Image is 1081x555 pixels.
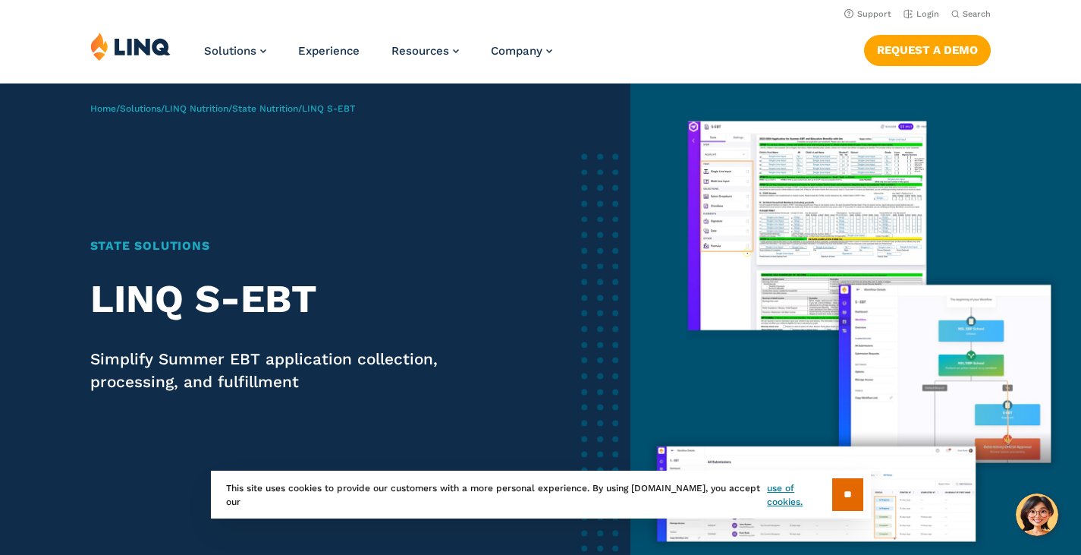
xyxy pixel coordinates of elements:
[90,103,355,114] span: / / / /
[90,348,516,394] p: Simplify Summer EBT application collection, processing, and fulfillment
[951,8,991,20] button: Open Search Bar
[491,44,542,58] span: Company
[232,103,298,114] a: State Nutrition
[165,103,228,114] a: LINQ Nutrition
[903,9,939,19] a: Login
[90,32,171,61] img: LINQ | K‑12 Software
[864,35,991,65] a: Request a Demo
[391,44,449,58] span: Resources
[90,276,516,321] h2: LINQ S-EBT
[844,9,891,19] a: Support
[211,471,871,519] div: This site uses cookies to provide our customers with a more personal experience. By using [DOMAIN...
[204,44,256,58] span: Solutions
[767,481,831,509] a: use of cookies.
[120,103,161,114] a: Solutions
[302,103,355,114] span: LINQ S-EBT
[90,103,116,114] a: Home
[298,44,360,58] a: Experience
[204,44,266,58] a: Solutions
[864,32,991,65] nav: Button Navigation
[391,44,459,58] a: Resources
[204,32,552,82] nav: Primary Navigation
[1016,494,1058,536] button: Hello, have a question? Let’s chat.
[90,237,516,255] h1: State Solutions
[963,9,991,19] span: Search
[491,44,552,58] a: Company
